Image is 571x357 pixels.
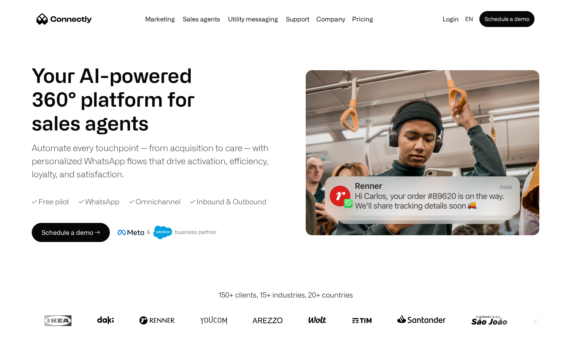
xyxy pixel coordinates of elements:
[316,13,345,25] div: Company
[32,223,110,242] a: Schedule a demo →
[479,11,535,27] a: Schedule a demo
[118,226,217,239] img: Meta and Salesforce business partner badge.
[465,13,473,25] div: en
[8,342,48,354] aside: Language selected: English
[16,343,48,354] ul: Language list
[129,196,180,207] div: ✓ Omnichannel
[142,16,178,22] a: Marketing
[218,290,353,300] div: 150+ clients, 15+ industries, 20+ countries
[32,141,282,180] div: Automate every touchpoint — from acquisition to care — with personalized WhatsApp flows that driv...
[225,16,281,22] a: Utility messaging
[32,196,69,207] div: ✓ Free pilot
[283,16,312,22] a: Support
[32,63,214,111] h1: Your AI-powered 360° platform for
[439,13,462,25] a: Login
[79,196,119,207] div: ✓ WhatsApp
[180,16,223,22] a: Sales agents
[190,196,266,207] div: ✓ Inbound & Outbound
[32,111,214,135] h1: sales agents
[349,16,376,22] a: Pricing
